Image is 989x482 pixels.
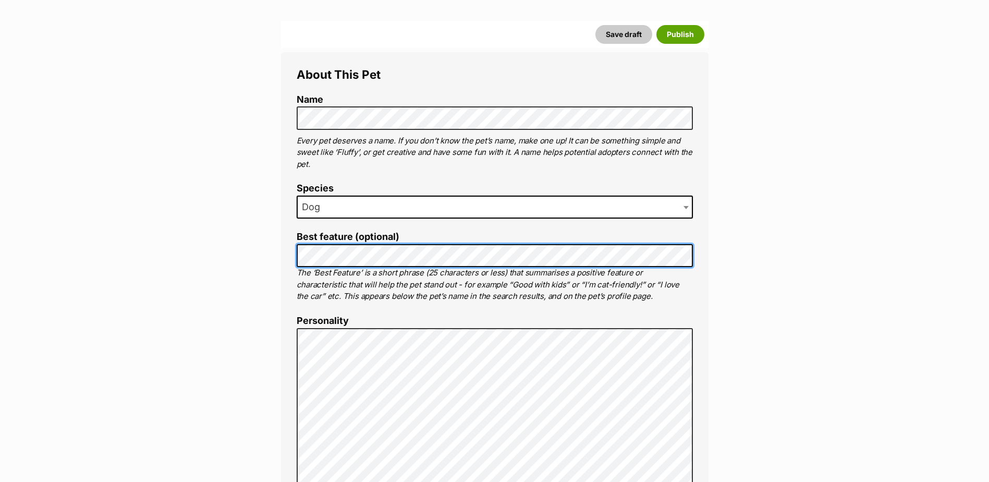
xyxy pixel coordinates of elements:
button: Save draft [595,25,652,44]
label: Name [297,94,693,105]
span: Dog [297,196,693,219]
button: Publish [656,25,704,44]
label: Species [297,183,693,194]
span: Dog [298,200,331,214]
label: Best feature (optional) [297,232,693,243]
p: Every pet deserves a name. If you don’t know the pet’s name, make one up! It can be something sim... [297,135,693,171]
p: The ‘Best Feature’ is a short phrase (25 characters or less) that summarises a positive feature o... [297,267,693,303]
span: About This Pet [297,67,381,81]
label: Personality [297,316,693,327]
